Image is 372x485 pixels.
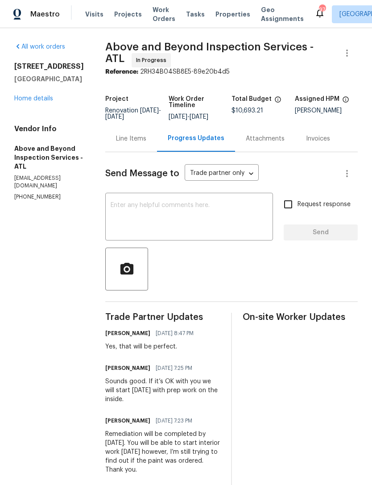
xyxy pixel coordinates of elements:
span: [DATE] [169,114,187,120]
span: Projects [114,10,142,19]
span: - [105,108,161,120]
div: 97 [319,5,325,14]
span: Visits [85,10,103,19]
span: [DATE] [140,108,159,114]
h6: [PERSON_NAME] [105,416,150,425]
div: Trade partner only [185,166,259,181]
span: Properties [215,10,250,19]
h5: Above and Beyond Inspection Services - ATL [14,144,84,171]
h5: Total Budget [231,96,272,102]
h5: Assigned HPM [295,96,339,102]
a: Home details [14,95,53,102]
p: [PHONE_NUMBER] [14,193,84,201]
span: [DATE] [105,114,124,120]
span: On-site Worker Updates [243,313,358,322]
span: - [169,114,208,120]
h2: [STREET_ADDRESS] [14,62,84,71]
h6: [PERSON_NAME] [105,329,150,338]
span: $10,693.21 [231,108,263,114]
h5: Project [105,96,128,102]
span: Maestro [30,10,60,19]
div: 2RH34B04SB8E5-89e20b4d5 [105,67,358,76]
h5: Work Order Timeline [169,96,232,108]
h5: [GEOGRAPHIC_DATA] [14,75,84,83]
div: Progress Updates [168,134,224,143]
p: [EMAIL_ADDRESS][DOMAIN_NAME] [14,174,84,190]
span: Send Message to [105,169,179,178]
div: Invoices [306,134,330,143]
span: [DATE] 8:47 PM [156,329,194,338]
span: Geo Assignments [261,5,304,23]
div: Attachments [246,134,285,143]
span: The total cost of line items that have been proposed by Opendoor. This sum includes line items th... [274,96,281,108]
a: All work orders [14,44,65,50]
span: [DATE] 7:23 PM [156,416,192,425]
h6: [PERSON_NAME] [105,364,150,373]
div: [PERSON_NAME] [295,108,358,114]
span: The hpm assigned to this work order. [342,96,349,108]
span: [DATE] [190,114,208,120]
div: Remediation will be completed by [DATE]. You will be able to start interior work [DATE] however, ... [105,430,220,474]
span: Trade Partner Updates [105,313,220,322]
span: Renovation [105,108,161,120]
span: Tasks [186,11,205,17]
h4: Vendor Info [14,124,84,133]
div: Yes, that will be perfect. [105,342,199,351]
span: Above and Beyond Inspection Services - ATL [105,41,314,64]
div: Line Items [116,134,146,143]
span: Work Orders [153,5,175,23]
span: In Progress [136,56,170,65]
b: Reference: [105,69,138,75]
span: [DATE] 7:25 PM [156,364,192,373]
span: Request response [298,200,351,209]
div: Sounds good. If it’s OK with you we will start [DATE] with prep work on the inside. [105,377,220,404]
